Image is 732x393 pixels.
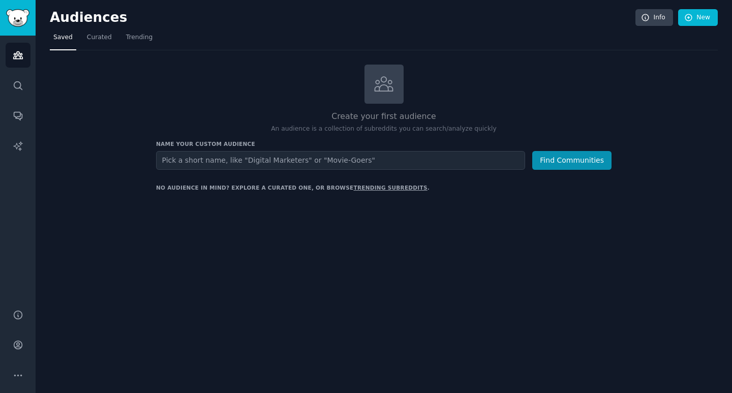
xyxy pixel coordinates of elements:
a: Trending [123,29,156,50]
a: trending subreddits [353,185,427,191]
div: No audience in mind? Explore a curated one, or browse . [156,184,430,191]
a: Info [635,9,673,26]
a: Curated [83,29,115,50]
h2: Audiences [50,10,635,26]
img: GummySearch logo [6,9,29,27]
p: An audience is a collection of subreddits you can search/analyze quickly [156,125,612,134]
span: Curated [87,33,112,42]
span: Trending [126,33,152,42]
h3: Name your custom audience [156,140,612,147]
input: Pick a short name, like "Digital Marketers" or "Movie-Goers" [156,151,525,170]
button: Find Communities [532,151,612,170]
a: New [678,9,718,26]
a: Saved [50,29,76,50]
h2: Create your first audience [156,110,612,123]
span: Saved [53,33,73,42]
